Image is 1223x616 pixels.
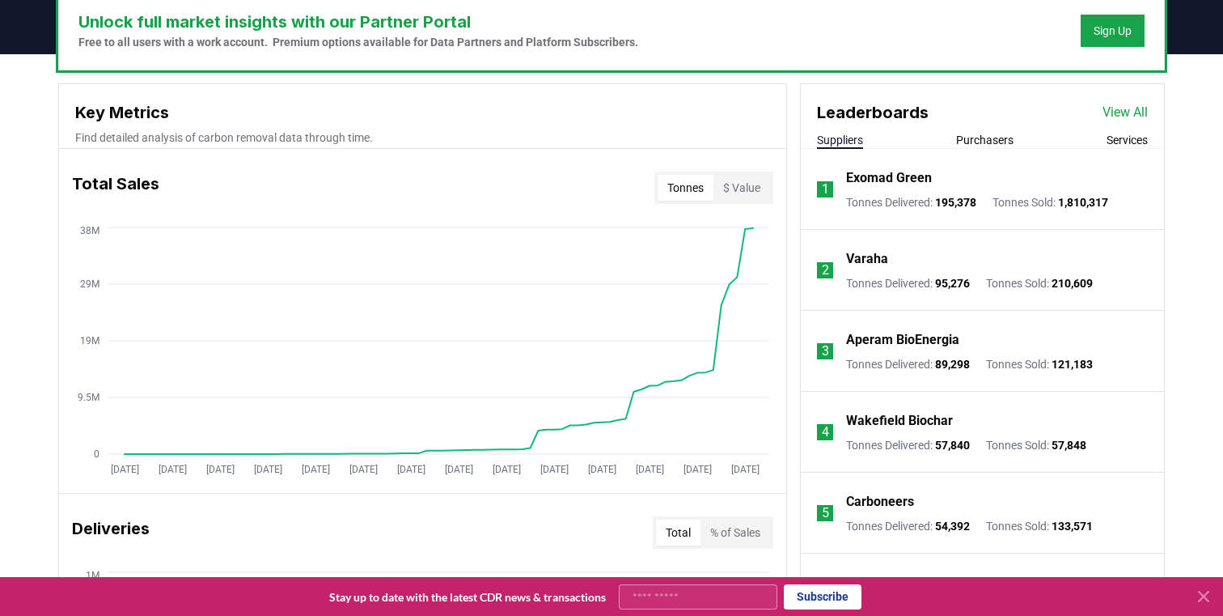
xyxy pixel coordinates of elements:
tspan: [DATE] [349,464,378,475]
button: Services [1107,132,1148,148]
tspan: 9.5M [78,392,99,403]
tspan: 1M [86,570,99,581]
p: Free to all users with a work account. Premium options available for Data Partners and Platform S... [78,34,638,50]
tspan: 29M [80,278,99,290]
button: Total [656,520,700,546]
p: 4 [822,423,829,442]
p: 1 [822,180,829,199]
tspan: 0 [94,448,99,460]
a: Wakefield Biochar [846,411,953,431]
button: % of Sales [700,520,770,546]
tspan: [DATE] [397,464,425,475]
p: Tonnes Sold : [986,437,1086,453]
tspan: [DATE] [731,464,760,475]
p: Tonnes Sold : [986,275,1093,291]
h3: Deliveries [72,516,150,549]
h3: Leaderboards [817,100,929,125]
span: 89,298 [935,358,970,371]
p: Find detailed analysis of carbon removal data through time. [75,130,770,146]
p: Tonnes Delivered : [846,275,970,291]
h3: Unlock full market insights with our Partner Portal [78,10,638,34]
tspan: [DATE] [540,464,569,475]
tspan: [DATE] [445,464,473,475]
tspan: [DATE] [588,464,616,475]
button: Purchasers [956,132,1014,148]
span: 121,183 [1052,358,1093,371]
button: Tonnes [658,175,713,201]
h3: Key Metrics [75,100,770,125]
p: Tonnes Sold : [986,518,1093,534]
span: 210,609 [1052,277,1093,290]
span: 95,276 [935,277,970,290]
tspan: 19M [80,335,99,346]
span: 57,840 [935,439,970,452]
p: Tonnes Delivered : [846,437,970,453]
h3: Total Sales [72,172,159,204]
button: Suppliers [817,132,863,148]
tspan: [DATE] [683,464,712,475]
a: Exomad Green [846,168,932,188]
span: 133,571 [1052,520,1093,533]
p: Tonnes Delivered : [846,356,970,372]
a: View All [1102,103,1148,122]
tspan: [DATE] [206,464,235,475]
tspan: [DATE] [159,464,187,475]
span: 54,392 [935,520,970,533]
button: $ Value [713,175,770,201]
tspan: [DATE] [111,464,139,475]
a: Varaha [846,249,888,269]
p: 2 [822,261,829,280]
tspan: 38M [80,225,99,236]
p: Tonnes Delivered : [846,518,970,534]
button: Sign Up [1081,15,1145,47]
tspan: [DATE] [302,464,330,475]
tspan: [DATE] [636,464,664,475]
span: 1,810,317 [1058,196,1108,209]
span: 57,848 [1052,439,1086,452]
span: 195,378 [935,196,976,209]
tspan: [DATE] [254,464,282,475]
p: 5 [822,503,829,523]
a: Sign Up [1094,23,1132,39]
p: Tonnes Sold : [986,356,1093,372]
a: Carboneers [846,492,914,512]
p: 3 [822,342,829,361]
p: Tonnes Delivered : [846,194,976,210]
tspan: [DATE] [493,464,521,475]
a: Aperam BioEnergia [846,330,959,350]
p: Tonnes Sold : [992,194,1108,210]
